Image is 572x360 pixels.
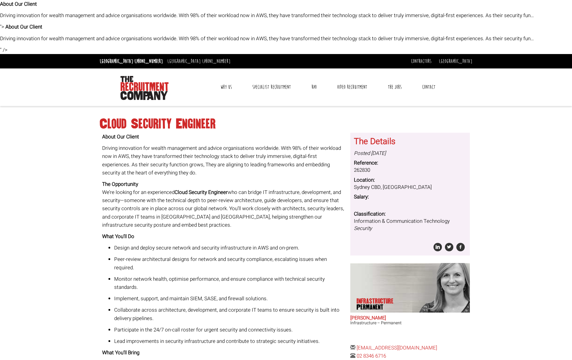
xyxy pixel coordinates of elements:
li: [GEOGRAPHIC_DATA]: [166,56,232,66]
dd: 262830 [354,167,466,174]
strong: Cloud Security Engineer [175,189,228,196]
a: 02 8346 6716 [357,352,386,360]
strong: What You’ll Bring [102,349,139,356]
dt: Reference: [354,159,466,167]
a: [EMAIL_ADDRESS][DOMAIN_NAME] [357,344,437,352]
dt: Location: [354,177,466,184]
h2: [PERSON_NAME] [350,316,470,321]
dt: Salary: [354,193,466,201]
p: Monitor network health, optimise performance, and ensure compliance with technical security stand... [114,275,346,291]
h3: Infrastructure – Permanent [350,321,470,325]
a: [PHONE_NUMBER] [135,58,163,65]
strong: About Our Client [5,23,42,31]
a: Contractors [411,58,431,65]
p: Implement, support, and maintain SIEM, SASE, and firewall solutions. [114,295,346,303]
p: Peer-review architectural designs for network and security compliance, escalating issues when req... [114,255,346,271]
img: Amanda Evans's Our Infrastructure Permanent [412,263,470,313]
p: We’re looking for an experienced who can bridge IT infrastructure, development, and security—some... [102,180,346,229]
p: Lead improvements in security infrastructure and contribute to strategic security initiatives. [114,337,346,345]
img: The Recruitment Company [120,76,169,100]
a: The Jobs [383,80,406,95]
p: Participate in the 24/7 on-call roster for urgent security and connectivity issues. [114,326,346,334]
dt: Classification: [354,210,466,218]
strong: What You’ll Do [102,233,134,240]
li: [GEOGRAPHIC_DATA]: [98,56,164,66]
p: Design and deploy secure network and security infrastructure in AWS and on-prem. [114,244,346,252]
strong: About Our Client [102,133,139,141]
a: Video Recruitment [333,80,372,95]
dd: Sydney CBD, [GEOGRAPHIC_DATA] [354,184,466,191]
p: Infrastructure [357,298,392,310]
a: [GEOGRAPHIC_DATA] [439,58,472,65]
a: Why Us [216,80,236,95]
p: Driving innovation for wealth management and advice organisations worldwide. With 98% of their wo... [102,144,346,177]
h1: Cloud Security Engineer [100,119,472,129]
a: Specialist Recruitment [248,80,295,95]
strong: The Opportunity [102,180,138,188]
a: RPO [307,80,321,95]
i: Security [354,225,372,232]
a: [PHONE_NUMBER] [202,58,230,65]
h3: The Details [354,137,466,147]
dd: Information & Communication Technology [354,218,466,232]
i: Posted [DATE] [354,150,386,157]
p: Collaborate across architecture, development, and corporate IT teams to ensure security is built ... [114,306,346,322]
span: Permanent [357,304,392,310]
a: Contact [418,80,440,95]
